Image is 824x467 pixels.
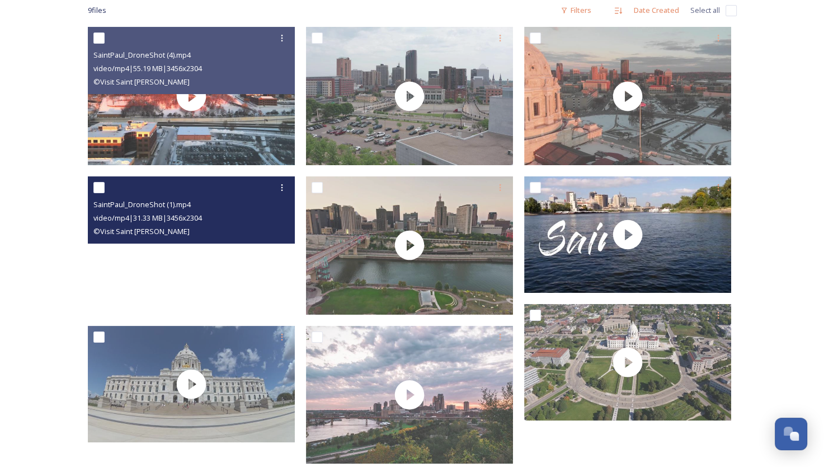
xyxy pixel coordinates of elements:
span: video/mp4 | 31.33 MB | 3456 x 2304 [93,213,202,223]
img: thumbnail [306,326,513,464]
span: 9 file s [88,5,106,16]
img: thumbnail [524,176,731,293]
img: thumbnail [524,27,731,165]
span: © Visit Saint [PERSON_NAME] [93,226,190,236]
img: thumbnail [306,27,513,165]
video: SaintPaul_DroneShot (1).mp4 [88,176,295,315]
img: thumbnail [88,326,295,442]
img: thumbnail [306,176,513,315]
span: SaintPaul_DroneShot (4).mp4 [93,50,191,60]
span: Select all [690,5,720,16]
img: thumbnail [524,304,731,421]
button: Open Chat [775,418,807,450]
img: thumbnail [88,27,295,165]
span: © Visit Saint [PERSON_NAME] [93,77,190,87]
span: SaintPaul_DroneShot (1).mp4 [93,199,191,209]
span: video/mp4 | 55.19 MB | 3456 x 2304 [93,63,202,73]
